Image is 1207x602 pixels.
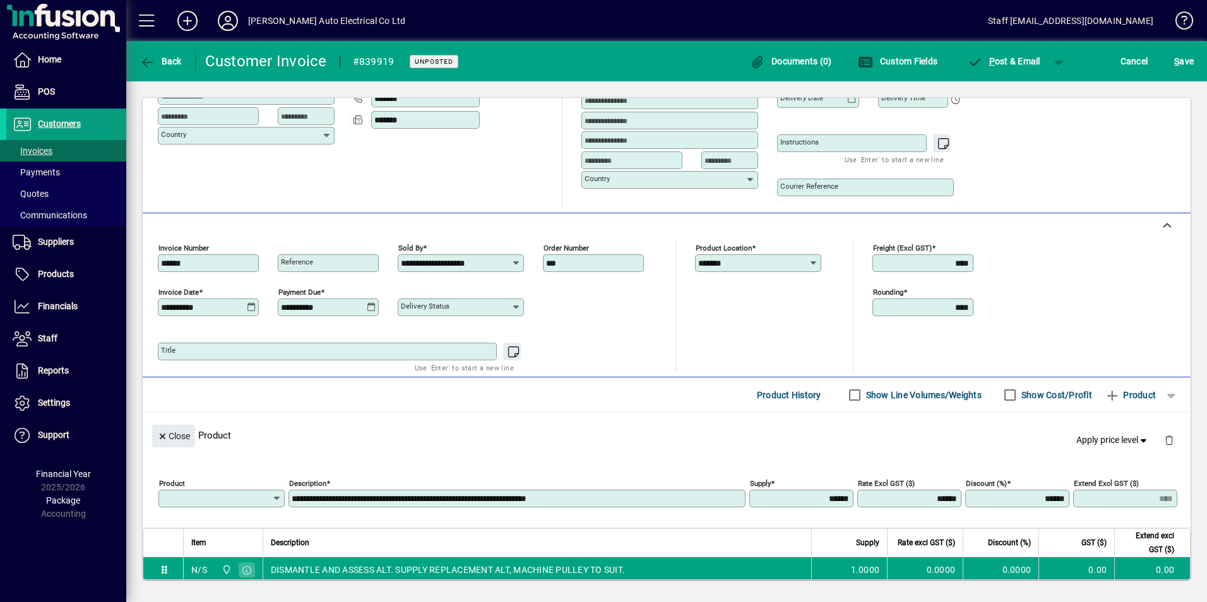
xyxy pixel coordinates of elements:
mat-label: Invoice number [158,244,209,252]
td: 0.00 [1038,557,1114,582]
span: Close [157,426,190,447]
a: Communications [6,204,126,226]
mat-label: Product location [696,244,752,252]
mat-label: Delivery status [401,302,449,310]
span: Financial Year [36,469,91,479]
button: Profile [208,9,248,32]
a: Payments [6,162,126,183]
span: Reports [38,365,69,375]
a: Settings [6,387,126,419]
span: ave [1174,51,1194,71]
mat-label: Product [159,479,185,488]
span: Customers [38,119,81,129]
span: Invoices [13,146,52,156]
mat-label: Extend excl GST ($) [1074,479,1139,488]
a: Financials [6,291,126,322]
button: Cancel [1117,50,1151,73]
span: POS [38,86,55,97]
mat-label: Order number [544,244,589,252]
span: Support [38,430,69,440]
label: Show Line Volumes/Weights [864,389,982,401]
mat-label: Rate excl GST ($) [858,479,915,488]
mat-label: Sold by [398,244,423,252]
button: Apply price level [1071,429,1155,452]
span: Custom Fields [858,56,937,66]
mat-label: Country [161,130,186,139]
a: Quotes [6,183,126,204]
app-page-header-button: Delete [1154,434,1184,446]
mat-label: Reference [281,257,313,266]
div: N/S [191,564,207,576]
mat-label: Title [161,346,175,355]
span: Financials [38,301,78,311]
mat-label: Instructions [780,138,819,146]
a: Home [6,44,126,76]
button: Documents (0) [747,50,835,73]
div: #839919 [353,52,395,72]
span: Products [38,269,74,279]
span: Staff [38,333,57,343]
span: Description [271,536,309,550]
mat-label: Supply [750,479,771,488]
span: Product [1105,385,1156,405]
span: Central [218,563,233,577]
td: 0.00 [1114,557,1190,582]
mat-label: Rounding [873,288,903,297]
app-page-header-button: Back [126,50,196,73]
button: Add [167,9,208,32]
span: Communications [13,210,87,220]
span: Settings [38,398,70,408]
button: Delete [1154,425,1184,455]
mat-label: Payment due [278,288,321,297]
button: Back [136,50,185,73]
span: Home [38,54,61,64]
span: Quotes [13,189,49,199]
div: Staff [EMAIL_ADDRESS][DOMAIN_NAME] [988,11,1153,31]
span: Apply price level [1076,434,1150,447]
span: Back [140,56,182,66]
button: Close [152,425,195,447]
a: Staff [6,323,126,355]
span: Package [46,495,80,505]
span: 1.0000 [851,564,880,576]
a: POS [6,76,126,108]
div: Product [143,412,1191,458]
span: GST ($) [1081,536,1107,550]
mat-label: Discount (%) [966,479,1007,488]
mat-label: Courier Reference [780,182,838,191]
button: Custom Fields [855,50,941,73]
span: DISMANTLE AND ASSESS ALT. SUPPLY REPLACEMENT ALT, MACHINE PULLEY TO SUIT. [271,564,625,576]
span: Documents (0) [750,56,832,66]
mat-label: Freight (excl GST) [873,244,932,252]
button: Post & Email [961,50,1047,73]
span: Payments [13,167,60,177]
mat-label: Invoice date [158,288,199,297]
mat-label: Description [289,479,326,488]
a: Knowledge Base [1166,3,1191,44]
a: Invoices [6,140,126,162]
mat-label: Country [585,174,610,183]
span: ost & Email [967,56,1040,66]
span: Unposted [415,57,453,66]
a: Products [6,259,126,290]
button: Product History [752,384,826,406]
div: Customer Invoice [205,51,327,71]
mat-label: Delivery date [780,93,823,102]
div: 0.0000 [895,564,955,576]
a: Reports [6,355,126,387]
span: Supply [856,536,879,550]
span: Rate excl GST ($) [898,536,955,550]
div: [PERSON_NAME] Auto Electrical Co Ltd [248,11,405,31]
span: S [1174,56,1179,66]
a: Suppliers [6,227,126,258]
span: Item [191,536,206,550]
button: Product [1098,384,1162,406]
button: Save [1171,50,1197,73]
span: Suppliers [38,237,74,247]
span: Discount (%) [988,536,1031,550]
mat-label: Delivery time [881,93,925,102]
span: P [989,56,995,66]
td: 0.0000 [963,557,1038,582]
app-page-header-button: Close [149,430,198,441]
mat-hint: Use 'Enter' to start a new line [415,360,514,375]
